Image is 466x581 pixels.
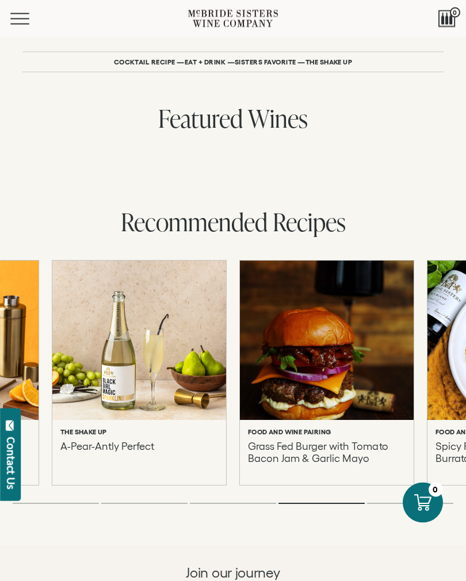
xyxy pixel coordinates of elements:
div: 0 [429,483,443,497]
span: Recommended [121,205,268,239]
a: Grass Fed Burger with Tomato Bacon Jam & Garlic Mayo Food and Wine Pairing Grass Fed Burger with ... [240,261,414,486]
div: Contact Us [5,437,17,490]
span: Wines [248,102,308,136]
p: Grass Fed Burger with Tomato Bacon Jam & Garlic Mayo [248,441,406,465]
li: The Shake Up [305,59,353,66]
span: Recipes [273,205,346,239]
li: Page dot 4 [278,503,365,504]
li: Page dot 5 [367,503,453,504]
li: Page dot 1 [13,503,99,504]
li: Eat + Drink — [185,59,235,66]
span: 0 [450,7,460,18]
h6: Food and Wine Pairing [248,429,331,437]
a: A-Pear-Antly Perfect The Shake Up A-Pear-Antly Perfect [52,261,226,486]
li: Cocktail Recipe — [114,59,185,66]
button: Mobile Menu Trigger [10,13,52,25]
h6: The Shake Up [60,429,107,437]
li: Sisters Favorite — [235,59,305,66]
li: Page dot 2 [101,503,188,504]
li: Page dot 3 [190,503,276,504]
p: A-Pear-Antly Perfect [60,441,154,465]
span: Featured [158,102,243,136]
